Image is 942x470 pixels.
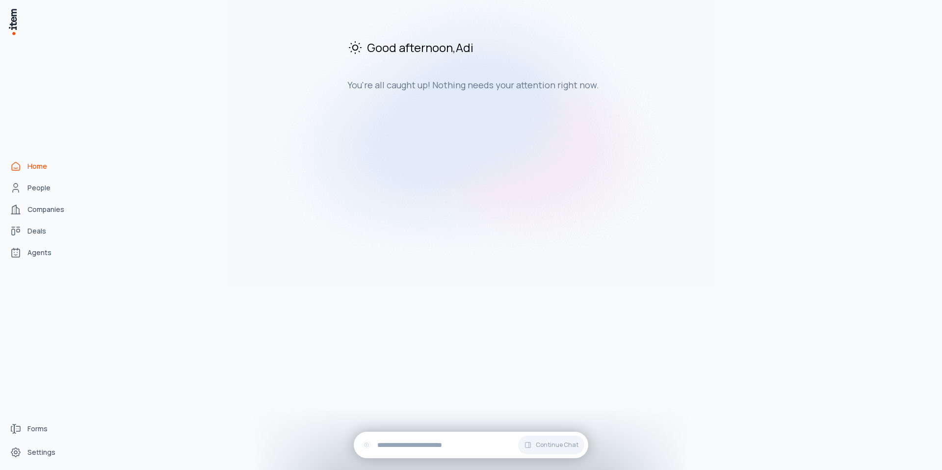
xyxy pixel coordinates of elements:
a: Settings [6,443,80,462]
a: People [6,178,80,198]
span: Forms [27,424,48,434]
span: Continue Chat [536,441,578,449]
span: Companies [27,205,64,214]
span: People [27,183,51,193]
a: Agents [6,243,80,262]
a: Companies [6,200,80,219]
a: Deals [6,221,80,241]
span: Deals [27,226,46,236]
span: Home [27,161,47,171]
h3: You're all caught up! Nothing needs your attention right now. [347,79,677,91]
div: Continue Chat [354,432,588,458]
a: Forms [6,419,80,439]
span: Settings [27,447,55,457]
button: Continue Chat [518,436,584,454]
a: Home [6,157,80,176]
span: Agents [27,248,52,258]
img: Item Brain Logo [8,8,18,36]
h2: Good afternoon , Adi [347,39,677,55]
